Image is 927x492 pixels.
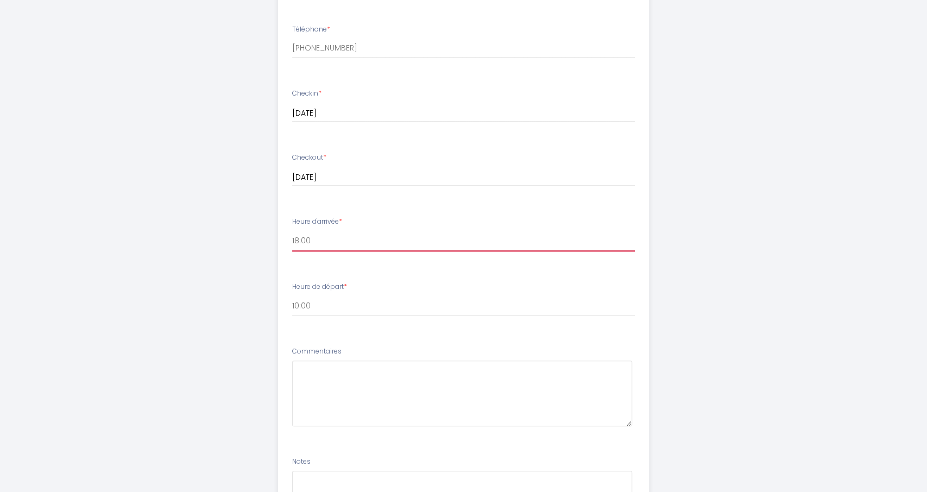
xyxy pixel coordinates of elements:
label: Commentaires [292,346,342,357]
label: Checkin [292,89,321,99]
label: Téléphone [292,24,330,35]
label: Notes [292,457,311,467]
label: Checkout [292,153,326,163]
label: Heure d'arrivée [292,217,342,227]
label: Heure de départ [292,282,347,292]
